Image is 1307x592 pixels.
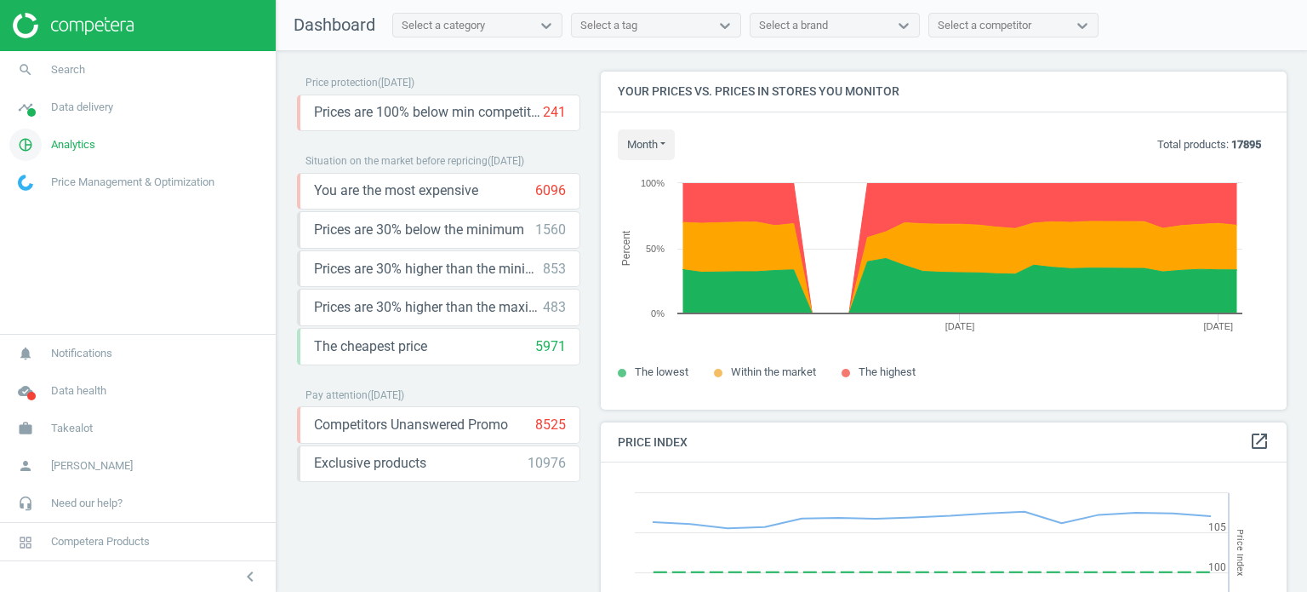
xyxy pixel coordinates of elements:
[945,321,975,331] tspan: [DATE]
[1235,529,1246,576] tspan: Price Index
[9,487,42,520] i: headset_mic
[51,175,214,190] span: Price Management & Optimization
[314,454,426,473] span: Exclusive products
[305,77,378,89] span: Price protection
[580,18,637,33] div: Select a tag
[314,103,543,122] span: Prices are 100% below min competitor
[314,181,478,200] span: You are the most expensive
[51,534,150,549] span: Competera Products
[51,62,85,78] span: Search
[1208,521,1226,533] text: 105
[759,18,828,33] div: Select a brand
[51,421,93,436] span: Takealot
[618,129,675,160] button: month
[1249,431,1270,453] a: open_in_new
[1208,561,1226,573] text: 100
[488,155,524,167] span: ( [DATE] )
[51,458,133,474] span: [PERSON_NAME]
[535,181,566,200] div: 6096
[651,308,665,319] text: 0%
[51,496,123,511] span: Need our help?
[229,566,271,588] button: chevron_left
[9,337,42,370] i: notifications
[18,175,33,191] img: wGWNvw8QSZomAAAAABJRU5ErkJggg==
[731,365,816,378] span: Within the market
[51,100,113,115] span: Data delivery
[9,375,42,407] i: cloud_done
[859,365,916,378] span: The highest
[314,298,543,317] span: Prices are 30% higher than the maximal
[535,416,566,434] div: 8525
[528,454,566,473] div: 10976
[543,298,566,317] div: 483
[635,365,688,378] span: The lowest
[601,422,1287,463] h4: Price Index
[9,129,42,161] i: pie_chart_outlined
[314,416,508,434] span: Competitors Unanswered Promo
[240,566,260,587] i: chevron_left
[305,155,488,167] span: Situation on the market before repricing
[1157,137,1261,152] p: Total products:
[9,91,42,124] i: timeline
[543,103,566,122] div: 241
[294,14,375,35] span: Dashboard
[1203,321,1233,331] tspan: [DATE]
[543,260,566,279] div: 853
[535,221,566,239] div: 1560
[938,18,1031,33] div: Select a competitor
[305,389,368,401] span: Pay attention
[641,178,665,188] text: 100%
[601,72,1287,112] h4: Your prices vs. prices in stores you monitor
[535,337,566,356] div: 5971
[1249,431,1270,451] i: open_in_new
[13,13,134,38] img: ajHJNr6hYgQAAAAASUVORK5CYII=
[51,346,112,361] span: Notifications
[51,383,106,399] span: Data health
[368,389,404,401] span: ( [DATE] )
[378,77,414,89] span: ( [DATE] )
[51,137,95,152] span: Analytics
[9,450,42,482] i: person
[9,54,42,86] i: search
[1231,138,1261,151] b: 17895
[9,412,42,445] i: work
[402,18,485,33] div: Select a category
[314,260,543,279] span: Prices are 30% higher than the minimum
[620,230,632,266] tspan: Percent
[646,244,665,254] text: 50%
[314,337,427,356] span: The cheapest price
[314,221,524,239] span: Prices are 30% below the minimum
